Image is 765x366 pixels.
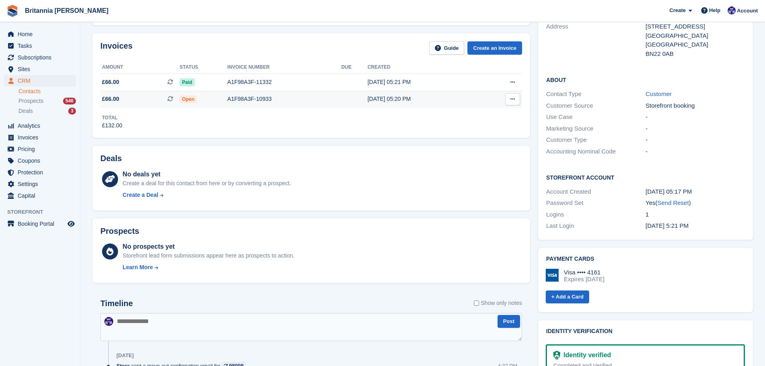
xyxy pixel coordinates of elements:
th: Amount [100,61,180,74]
div: - [646,124,745,133]
span: Prospects [18,97,43,105]
span: Protection [18,167,66,178]
span: Analytics [18,120,66,131]
span: CRM [18,75,66,86]
span: £66.00 [102,78,119,86]
a: Contacts [18,88,76,95]
h2: Timeline [100,299,133,308]
div: - [646,112,745,122]
div: Account Created [546,187,645,196]
a: menu [4,75,76,86]
div: Address [546,22,645,58]
div: Accounting Nominal Code [546,147,645,156]
a: menu [4,155,76,166]
span: Tasks [18,40,66,51]
div: [DATE] 05:21 PM [367,78,479,86]
span: Subscriptions [18,52,66,63]
h2: Storefront Account [546,173,745,181]
div: Customer Type [546,135,645,145]
a: Create an Invoice [467,41,522,55]
th: Status [180,61,227,74]
input: Show only notes [474,299,479,307]
a: Send Reset [657,199,689,206]
a: menu [4,52,76,63]
a: Guide [429,41,465,55]
a: menu [4,40,76,51]
h2: Prospects [100,227,139,236]
a: menu [4,178,76,190]
h2: About [546,76,745,84]
div: [DATE] 05:17 PM [646,187,745,196]
a: Preview store [66,219,76,229]
a: + Add a Card [546,290,589,304]
div: BN22 0AB [646,49,745,59]
a: menu [4,29,76,40]
span: Paid [180,78,194,86]
span: Deals [18,107,33,115]
span: Open [180,95,197,103]
div: Password Set [546,198,645,208]
div: [GEOGRAPHIC_DATA] [646,31,745,41]
th: Invoice number [227,61,341,74]
div: [DATE] [116,352,134,359]
h2: Deals [100,154,122,163]
div: Total [102,114,122,121]
span: Coupons [18,155,66,166]
span: Pricing [18,143,66,155]
div: Yes [646,198,745,208]
span: Invoices [18,132,66,143]
span: Create [669,6,685,14]
div: Marketing Source [546,124,645,133]
div: Contact Type [546,90,645,99]
h2: Invoices [100,41,133,55]
div: - [646,147,745,156]
div: Create a Deal [122,191,158,199]
img: stora-icon-8386f47178a22dfd0bd8f6a31ec36ba5ce8667c1dd55bd0f319d3a0aa187defe.svg [6,5,18,17]
div: Expires [DATE] [564,276,604,283]
a: Create a Deal [122,191,291,199]
span: £66.00 [102,95,119,103]
img: Identity Verification Ready [553,351,560,360]
label: Show only notes [474,299,522,307]
div: 1 [646,210,745,219]
div: 3 [68,108,76,115]
a: menu [4,143,76,155]
div: A1F98A3F-11332 [227,78,341,86]
div: £132.00 [102,121,122,130]
a: menu [4,167,76,178]
h2: Payment cards [546,256,745,262]
div: Logins [546,210,645,219]
th: Created [367,61,479,74]
a: Learn More [122,263,294,272]
img: Becca Clark [728,6,736,14]
div: [DATE] 05:20 PM [367,95,479,103]
span: Account [737,7,758,15]
h2: Identity verification [546,328,745,335]
span: Settings [18,178,66,190]
div: Identity verified [560,350,611,360]
div: Use Case [546,112,645,122]
div: Learn More [122,263,153,272]
div: Storefront lead form submissions appear here as prospects to action. [122,251,294,260]
div: - [646,135,745,145]
a: menu [4,218,76,229]
span: Sites [18,63,66,75]
th: Due [341,61,367,74]
span: Help [709,6,720,14]
img: Visa Logo [546,269,559,282]
div: Last Login [546,221,645,231]
a: Customer [646,90,672,97]
div: Visa •••• 4161 [564,269,604,276]
div: Customer Source [546,101,645,110]
div: Storefront booking [646,101,745,110]
a: Britannia [PERSON_NAME] [22,4,112,17]
span: Capital [18,190,66,201]
div: [STREET_ADDRESS] [646,22,745,31]
time: 2025-07-25 16:21:22 UTC [646,222,689,229]
span: Booking Portal [18,218,66,229]
div: No deals yet [122,170,291,179]
a: Prospects 546 [18,97,76,105]
a: menu [4,190,76,201]
div: [GEOGRAPHIC_DATA] [646,40,745,49]
a: menu [4,120,76,131]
